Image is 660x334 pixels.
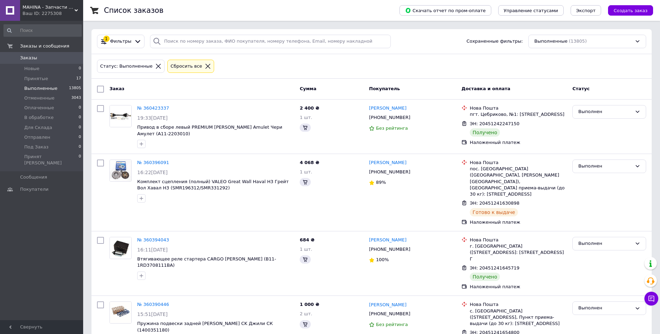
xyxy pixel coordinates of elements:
[109,237,132,259] a: Фото товару
[24,85,58,92] span: Выполненные
[470,128,500,137] div: Получено
[20,186,49,192] span: Покупатели
[470,237,567,243] div: Нова Пошта
[300,160,319,165] span: 4 068 ₴
[79,66,81,72] span: 0
[470,308,567,327] div: с. [GEOGRAPHIC_DATA] ([STREET_ADDRESS], Пункт приема-выдачи (до 30 кг): [STREET_ADDRESS]
[578,305,632,312] div: Выполнен
[369,86,400,91] span: Покупатель
[470,105,567,111] div: Нова Пошта
[109,105,132,127] a: Фото товару
[601,8,653,13] a: Создать заказ
[79,154,81,166] span: 0
[24,125,52,131] span: Для Склада
[504,8,558,13] span: Управление статусами
[300,237,315,242] span: 684 ₴
[137,125,282,136] a: Привод в сборе левый PREMIUM [PERSON_NAME] Amulet Чери Амулет (A11-2203010)
[466,38,523,45] span: Сохраненные фильтры:
[369,105,406,112] a: [PERSON_NAME]
[137,311,168,317] span: 15:51[DATE]
[534,38,567,45] span: Выполненные
[300,302,319,307] span: 1 000 ₴
[470,166,567,197] div: пос. [GEOGRAPHIC_DATA] ([GEOGRAPHIC_DATA], [PERSON_NAME][GEOGRAPHIC_DATA]), [GEOGRAPHIC_DATA] при...
[3,24,82,37] input: Поиск
[104,6,164,15] h1: Список заказов
[110,302,131,323] img: Фото товару
[24,76,48,82] span: Принятые
[369,169,410,174] span: [PHONE_NUMBER]
[470,208,518,216] div: Готово к выдаче
[470,301,567,308] div: Нова Пошта
[110,105,131,127] img: Фото товару
[137,160,169,165] a: № 360396091
[79,125,81,131] span: 0
[470,121,519,126] span: ЭН: 20451242247150
[79,144,81,150] span: 0
[578,163,632,170] div: Выполнен
[110,160,131,181] img: Фото товару
[137,247,168,252] span: 16:11[DATE]
[578,108,632,115] div: Выполнен
[376,180,386,185] span: 89%
[376,126,408,131] span: Без рейтинга
[300,115,312,120] span: 1 шт.
[576,8,596,13] span: Экспорт
[24,144,49,150] span: Под Заказ
[470,200,519,206] span: ЭН: 20451241630898
[369,237,406,243] a: [PERSON_NAME]
[470,265,519,271] span: ЭН: 20451241645719
[608,5,653,16] button: Создать заказ
[300,86,316,91] span: Сумма
[20,174,47,180] span: Сообщения
[461,86,510,91] span: Доставка и оплата
[99,63,154,70] div: Статус: Выполненные
[376,257,389,262] span: 100%
[24,114,54,121] span: В обработке
[137,256,276,268] a: Втягивающее реле стартера CARGO [PERSON_NAME] (B11-1RD3708111BA)
[24,105,54,111] span: Оплаченные
[399,5,491,16] button: Скачать отчет по пром-оплате
[109,86,124,91] span: Заказ
[150,35,391,48] input: Поиск по номеру заказа, ФИО покупателя, номеру телефона, Email, номеру накладной
[110,38,132,45] span: Фильтры
[69,85,81,92] span: 13805
[137,321,273,333] a: Пружина подвески задней [PERSON_NAME] CK Джили СК (1400351180)
[498,5,564,16] button: Управление статусами
[137,179,289,191] a: Комплект сцепления (полный) VALEO Great Wall Haval H3 Грейт Вол Хавал Н3 (SMR196312/SMR331292)
[76,76,81,82] span: 17
[470,243,567,262] div: г. [GEOGRAPHIC_DATA] ([STREET_ADDRESS]: [STREET_ADDRESS] Г
[470,111,567,118] div: пгт. Цебриково, №1: [STREET_ADDRESS]
[470,273,500,281] div: Получено
[614,8,648,13] span: Создать заказ
[300,311,312,316] span: 2 шт.
[137,237,169,242] a: № 360394043
[369,311,410,316] span: [PHONE_NUMBER]
[20,43,69,49] span: Заказы и сообщения
[79,114,81,121] span: 0
[137,170,168,175] span: 16:22[DATE]
[137,115,168,121] span: 19:33[DATE]
[572,86,590,91] span: Статус
[369,247,410,252] span: [PHONE_NUMBER]
[24,134,50,140] span: Отправлен
[23,10,83,17] div: Ваш ID: 2275308
[470,139,567,146] div: Наложенный платеж
[24,154,79,166] span: Принят [PERSON_NAME]
[79,105,81,111] span: 0
[23,4,74,10] span: MAHINA - Запчасти для китайских авто
[571,5,601,16] button: Экспорт
[300,247,312,252] span: 1 шт.
[578,240,632,247] div: Выполнен
[644,292,658,306] button: Чат с покупателем
[369,115,410,120] span: [PHONE_NUMBER]
[569,38,587,44] span: (13805)
[470,160,567,166] div: Нова Пошта
[300,105,319,111] span: 2 400 ₴
[109,301,132,324] a: Фото товару
[79,134,81,140] span: 0
[137,302,169,307] a: № 360390446
[24,95,54,101] span: Отмененные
